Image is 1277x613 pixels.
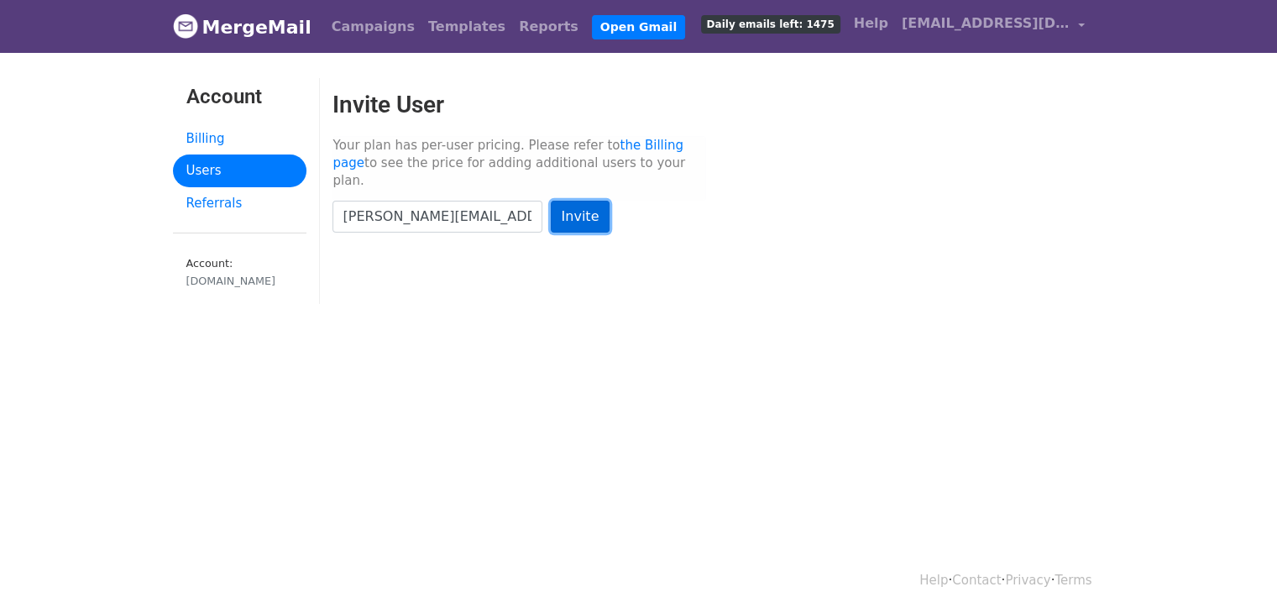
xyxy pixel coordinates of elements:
input: Invite [551,201,610,233]
a: Templates [421,10,512,44]
a: Billing [173,123,306,155]
a: Campaigns [325,10,421,44]
a: Open Gmail [592,15,685,39]
a: Contact [952,573,1001,588]
a: Daily emails left: 1475 [694,7,847,40]
p: Your plan has per-user pricing. Please refer to to see the price for adding additional users to y... [332,136,706,201]
img: MergeMail logo [173,13,198,39]
a: MergeMail [173,9,311,45]
a: Reports [512,10,585,44]
a: [EMAIL_ADDRESS][DOMAIN_NAME] [895,7,1091,46]
div: [DOMAIN_NAME] [186,273,293,289]
h3: Account [186,85,293,109]
span: [EMAIL_ADDRESS][DOMAIN_NAME] [902,13,1070,34]
a: Terms [1055,573,1091,588]
a: Users [173,155,306,187]
span: Daily emails left: 1475 [701,15,840,34]
input: Email... [332,201,542,233]
a: Privacy [1005,573,1050,588]
a: Referrals [173,187,306,220]
h2: Invite User [332,91,706,119]
a: Help [847,7,895,40]
iframe: Chat Widget [1193,532,1277,613]
a: Help [919,573,948,588]
a: the Billing page [333,138,683,170]
small: Account: [186,257,293,289]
